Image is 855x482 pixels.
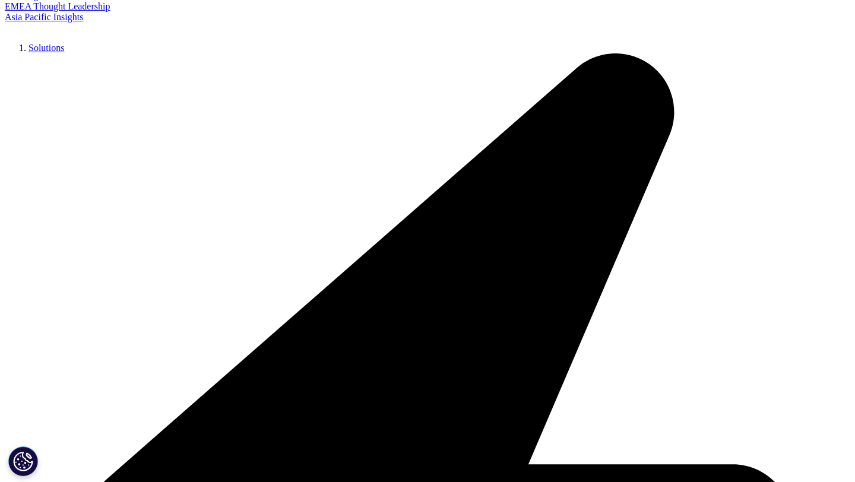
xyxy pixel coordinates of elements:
button: Cookies Settings [8,446,38,476]
a: Asia Pacific Insights [5,12,83,22]
a: EMEA Thought Leadership [5,1,110,11]
a: Solutions [28,43,64,53]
